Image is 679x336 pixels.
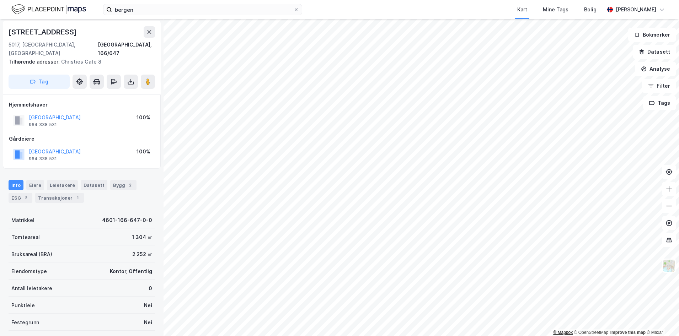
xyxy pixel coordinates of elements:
[11,3,86,16] img: logo.f888ab2527a4732fd821a326f86c7f29.svg
[635,62,676,76] button: Analyse
[102,216,152,224] div: 4601-166-647-0-0
[47,180,78,190] div: Leietakere
[127,181,134,189] div: 2
[11,216,34,224] div: Matrikkel
[29,122,57,128] div: 964 338 531
[11,233,40,242] div: Tomteareal
[11,267,47,276] div: Eiendomstype
[74,194,81,201] div: 1
[662,259,676,272] img: Z
[642,79,676,93] button: Filter
[643,302,679,336] iframe: Chat Widget
[633,45,676,59] button: Datasett
[9,58,149,66] div: Christies Gate 8
[110,267,152,276] div: Kontor, Offentlig
[11,250,52,259] div: Bruksareal (BRA)
[144,301,152,310] div: Nei
[110,180,137,190] div: Bygg
[610,330,646,335] a: Improve this map
[517,5,527,14] div: Kart
[9,59,61,65] span: Tilhørende adresser:
[9,40,98,58] div: 5017, [GEOGRAPHIC_DATA], [GEOGRAPHIC_DATA]
[137,113,150,122] div: 100%
[628,28,676,42] button: Bokmerker
[26,180,44,190] div: Eiere
[81,180,107,190] div: Datasett
[543,5,568,14] div: Mine Tags
[9,101,155,109] div: Hjemmelshaver
[149,284,152,293] div: 0
[11,284,52,293] div: Antall leietakere
[29,156,57,162] div: 964 338 531
[9,135,155,143] div: Gårdeiere
[584,5,597,14] div: Bolig
[137,147,150,156] div: 100%
[643,302,679,336] div: Kontrollprogram for chat
[132,250,152,259] div: 2 252 ㎡
[144,318,152,327] div: Nei
[643,96,676,110] button: Tags
[9,193,32,203] div: ESG
[9,26,78,38] div: [STREET_ADDRESS]
[22,194,30,201] div: 2
[35,193,84,203] div: Transaksjoner
[11,301,35,310] div: Punktleie
[616,5,656,14] div: [PERSON_NAME]
[112,4,293,15] input: Søk på adresse, matrikkel, gårdeiere, leietakere eller personer
[11,318,39,327] div: Festegrunn
[98,40,155,58] div: [GEOGRAPHIC_DATA], 166/647
[9,75,70,89] button: Tag
[574,330,609,335] a: OpenStreetMap
[132,233,152,242] div: 1 304 ㎡
[9,180,23,190] div: Info
[553,330,573,335] a: Mapbox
